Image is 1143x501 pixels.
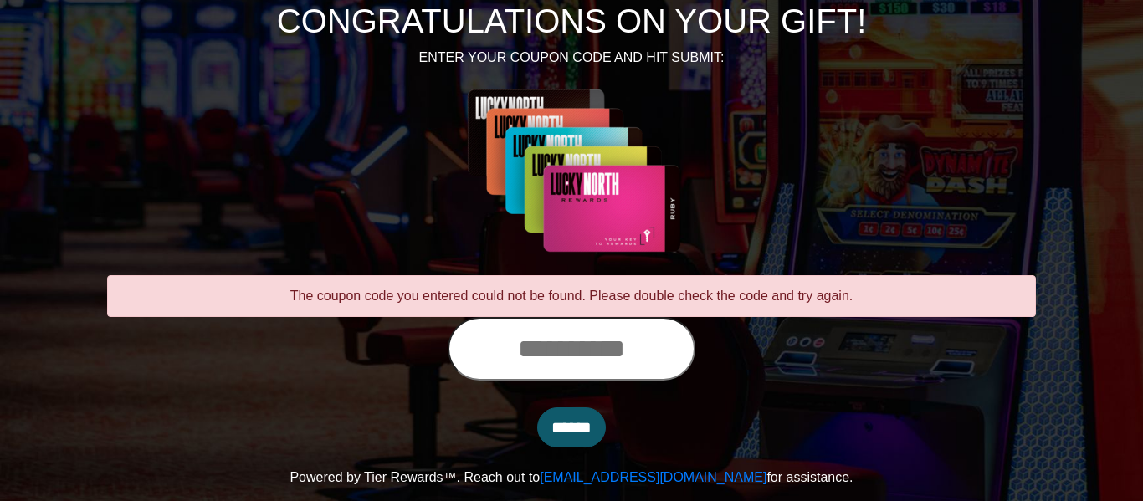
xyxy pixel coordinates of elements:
div: The coupon code you entered could not be found. Please double check the code and try again. [107,275,1036,317]
span: Powered by Tier Rewards™. Reach out to for assistance. [290,470,853,484]
img: Center Image [423,88,720,255]
h1: CONGRATULATIONS ON YOUR GIFT! [107,1,1036,41]
a: [EMAIL_ADDRESS][DOMAIN_NAME] [540,470,766,484]
p: ENTER YOUR COUPON CODE AND HIT SUBMIT: [107,48,1036,68]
